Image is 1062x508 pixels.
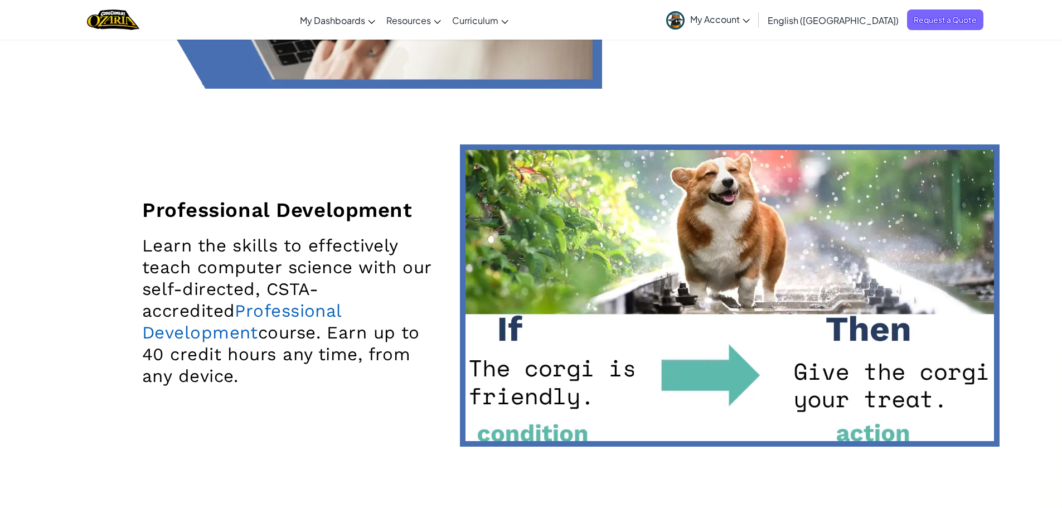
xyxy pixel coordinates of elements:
[87,8,139,31] a: Ozaria by CodeCombat logo
[386,14,431,26] span: Resources
[87,8,139,31] img: Home
[661,2,755,37] a: My Account
[768,14,899,26] span: English ([GEOGRAPHIC_DATA])
[381,5,447,35] a: Resources
[142,235,443,387] p: Learn the skills to effectively teach computer science with our self-directed, CSTA-accredited co...
[300,14,365,26] span: My Dashboards
[907,9,983,30] a: Request a Quote
[762,5,904,35] a: English ([GEOGRAPHIC_DATA])
[452,14,498,26] span: Curriculum
[294,5,381,35] a: My Dashboards
[142,301,342,343] a: Professional Development
[666,11,685,30] img: avatar
[142,196,443,224] h2: Professional Development
[447,5,514,35] a: Curriculum
[690,13,750,25] span: My Account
